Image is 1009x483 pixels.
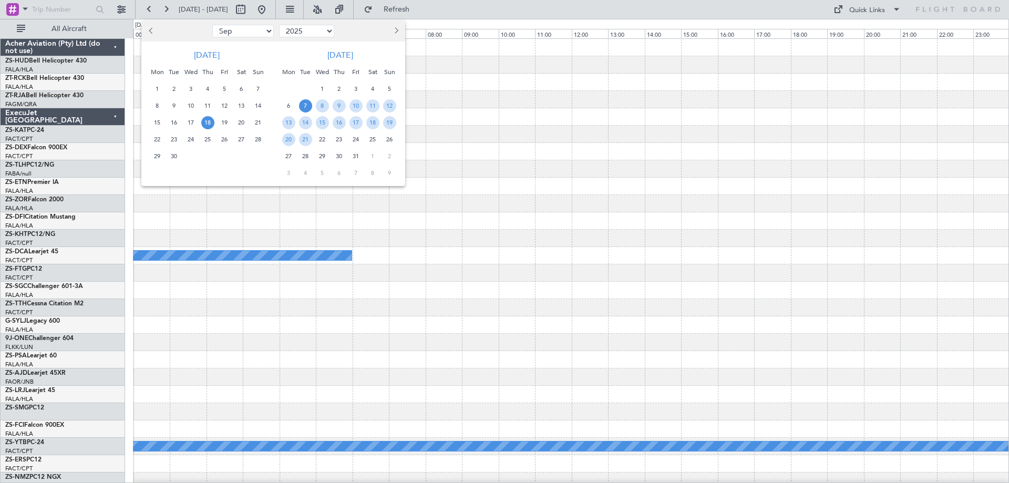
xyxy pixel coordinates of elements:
span: 5 [218,83,231,96]
span: 1 [316,83,329,96]
div: 30-10-2025 [331,148,347,165]
span: 22 [316,133,329,146]
span: 17 [349,116,363,129]
span: 30 [333,150,346,163]
span: 24 [184,133,198,146]
div: 23-9-2025 [166,131,182,148]
span: 10 [184,99,198,112]
span: 14 [299,116,312,129]
div: 28-10-2025 [297,148,314,165]
span: 12 [218,99,231,112]
div: 2-11-2025 [381,148,398,165]
span: 7 [299,99,312,112]
div: 1-9-2025 [149,80,166,97]
span: 17 [184,116,198,129]
div: 25-10-2025 [364,131,381,148]
span: 9 [383,167,396,180]
div: 25-9-2025 [199,131,216,148]
div: 4-9-2025 [199,80,216,97]
div: Wed [182,64,199,80]
div: 3-10-2025 [347,80,364,97]
span: 11 [366,99,379,112]
span: 20 [282,133,295,146]
div: Mon [280,64,297,80]
div: 31-10-2025 [347,148,364,165]
span: 24 [349,133,363,146]
div: 7-10-2025 [297,97,314,114]
div: 10-9-2025 [182,97,199,114]
div: 6-9-2025 [233,80,250,97]
div: Mon [149,64,166,80]
span: 27 [235,133,248,146]
span: 12 [383,99,396,112]
span: 6 [282,99,295,112]
span: 29 [316,150,329,163]
div: 9-10-2025 [331,97,347,114]
div: 1-11-2025 [364,148,381,165]
span: 1 [366,150,379,163]
span: 26 [383,133,396,146]
span: 8 [366,167,379,180]
div: 30-9-2025 [166,148,182,165]
span: 3 [349,83,363,96]
span: 3 [282,167,295,180]
span: 15 [316,116,329,129]
div: 4-10-2025 [364,80,381,97]
div: Wed [314,64,331,80]
div: 8-11-2025 [364,165,381,181]
div: 10-10-2025 [347,97,364,114]
span: 11 [201,99,214,112]
span: 31 [349,150,363,163]
span: 26 [218,133,231,146]
span: 25 [366,133,379,146]
span: 21 [299,133,312,146]
select: Select month [212,25,274,37]
div: 27-9-2025 [233,131,250,148]
div: 9-9-2025 [166,97,182,114]
div: Sun [381,64,398,80]
span: 15 [151,116,164,129]
span: 5 [383,83,396,96]
div: Thu [331,64,347,80]
div: 8-10-2025 [314,97,331,114]
span: 4 [201,83,214,96]
span: 7 [349,167,363,180]
div: 29-9-2025 [149,148,166,165]
div: 13-9-2025 [233,97,250,114]
span: 2 [333,83,346,96]
span: 5 [316,167,329,180]
div: 7-9-2025 [250,80,266,97]
div: 2-9-2025 [166,80,182,97]
div: 5-9-2025 [216,80,233,97]
div: Thu [199,64,216,80]
div: 24-10-2025 [347,131,364,148]
span: 28 [299,150,312,163]
div: 11-10-2025 [364,97,381,114]
span: 8 [316,99,329,112]
span: 13 [235,99,248,112]
div: 18-10-2025 [364,114,381,131]
div: 7-11-2025 [347,165,364,181]
div: 28-9-2025 [250,131,266,148]
span: 23 [168,133,181,146]
div: 24-9-2025 [182,131,199,148]
div: Tue [166,64,182,80]
div: 12-10-2025 [381,97,398,114]
div: 13-10-2025 [280,114,297,131]
div: 6-11-2025 [331,165,347,181]
span: 2 [383,150,396,163]
div: 5-10-2025 [381,80,398,97]
span: 25 [201,133,214,146]
span: 9 [333,99,346,112]
div: 16-9-2025 [166,114,182,131]
div: 8-9-2025 [149,97,166,114]
div: Fri [347,64,364,80]
div: 23-10-2025 [331,131,347,148]
div: 22-9-2025 [149,131,166,148]
div: 22-10-2025 [314,131,331,148]
div: 2-10-2025 [331,80,347,97]
span: 30 [168,150,181,163]
span: 18 [366,116,379,129]
div: 18-9-2025 [199,114,216,131]
div: Sat [233,64,250,80]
